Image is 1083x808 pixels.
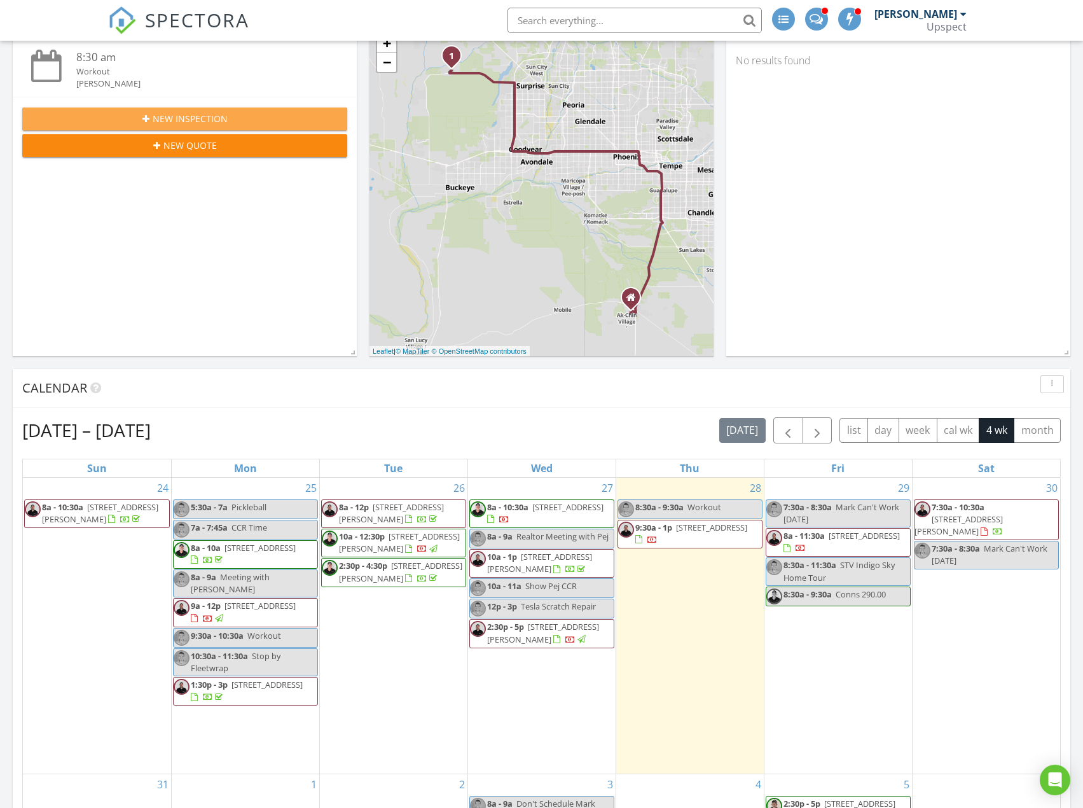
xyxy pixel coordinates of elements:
a: Go to August 29, 2025 [895,478,912,498]
span: 2:30p - 4:30p [339,560,387,571]
img: marks_temporary_professional_picture_edited.jpg [322,531,338,547]
a: 10a - 1p [STREET_ADDRESS][PERSON_NAME] [469,549,614,578]
a: 7:30a - 10:30a [STREET_ADDRESS][PERSON_NAME] [914,499,1059,541]
span: [STREET_ADDRESS][PERSON_NAME] [487,621,599,644]
span: 9:30a - 10:30a [191,630,244,641]
span: [STREET_ADDRESS][PERSON_NAME] [339,531,460,554]
span: [STREET_ADDRESS][PERSON_NAME] [339,560,462,583]
span: [STREET_ADDRESS][PERSON_NAME] [42,501,158,525]
button: New Quote [22,134,347,157]
a: Zoom in [377,34,396,53]
div: | [369,346,530,357]
a: Go to August 24, 2025 [155,478,171,498]
td: Go to August 24, 2025 [23,478,171,774]
img: marks_temporary_professional_picture_edited.jpg [470,501,486,517]
span: 7a - 7:45a [191,522,228,533]
a: Go to August 31, 2025 [155,774,171,795]
td: Go to August 29, 2025 [764,478,912,774]
span: Calendar [22,379,87,396]
a: Sunday [85,459,109,477]
a: 2:30p - 5p [STREET_ADDRESS][PERSON_NAME] [469,619,614,648]
span: 12p - 3p [487,601,517,612]
button: cal wk [937,418,980,443]
a: 8a - 10:30a [STREET_ADDRESS] [469,499,614,528]
a: 9:30a - 1p [STREET_ADDRESS] [635,522,747,545]
a: 9:30a - 1p [STREET_ADDRESS] [617,520,762,548]
img: The Best Home Inspection Software - Spectora [108,6,136,34]
span: 9a - 12p [191,600,221,611]
a: 8a - 10:30a [STREET_ADDRESS][PERSON_NAME] [24,499,170,528]
img: garette_langmead_updated_professional_picture.jpg [470,621,486,637]
img: img_9543websq.png [174,650,190,666]
span: 8a - 12p [339,501,369,513]
span: 8a - 10:30a [487,501,528,513]
a: 10a - 1p [STREET_ADDRESS][PERSON_NAME] [487,551,592,575]
div: 25944 W Pontiac Dr, Buckeye, AZ 85396 [452,55,459,63]
span: Tesla Scratch Repair [521,601,596,612]
a: Thursday [677,459,702,477]
a: 2:30p - 5p [STREET_ADDRESS][PERSON_NAME] [487,621,599,644]
span: [STREET_ADDRESS] [829,530,900,541]
a: Go to August 25, 2025 [303,478,319,498]
a: Go to September 2, 2025 [457,774,467,795]
span: 8a - 11:30a [783,530,825,541]
span: [STREET_ADDRESS] [676,522,747,533]
span: Conns 290.00 [836,589,886,600]
a: Go to September 3, 2025 [605,774,616,795]
span: Pickleball [231,501,266,513]
a: © OpenStreetMap contributors [432,347,527,355]
span: 7:30a - 8:30a [783,501,832,513]
img: img_9543websq.png [766,501,782,517]
img: img_9543websq.png [766,559,782,575]
a: 9a - 12p [STREET_ADDRESS] [191,600,296,623]
a: Go to August 30, 2025 [1044,478,1060,498]
td: Go to August 26, 2025 [319,478,467,774]
span: [STREET_ADDRESS][PERSON_NAME] [339,501,444,525]
div: Upspect [927,20,967,33]
a: Go to August 28, 2025 [747,478,764,498]
span: 10a - 1p [487,551,517,562]
img: img_9543websq.png [174,501,190,517]
img: garette_langmead_updated_professional_picture.jpg [25,501,41,517]
span: 10a - 12:30p [339,531,385,542]
a: Friday [829,459,847,477]
button: list [839,418,868,443]
a: 1:30p - 3p [STREET_ADDRESS] [173,677,318,706]
span: 8a - 10:30a [42,501,83,513]
span: 7:30a - 8:30a [932,543,980,554]
a: 8a - 10:30a [STREET_ADDRESS][PERSON_NAME] [42,501,158,525]
a: 8a - 10:30a [STREET_ADDRESS] [487,501,604,525]
img: img_9543websq.png [174,630,190,646]
img: garette_langmead_updated_professional_picture.jpg [914,501,930,517]
span: New Inspection [153,112,228,125]
span: [STREET_ADDRESS] [224,542,296,554]
span: Workout [247,630,281,641]
td: Go to August 27, 2025 [467,478,616,774]
span: 10a - 11a [487,580,521,592]
span: [STREET_ADDRESS] [231,679,303,690]
span: Workout [687,501,721,513]
a: 8a - 10a [STREET_ADDRESS] [173,540,318,569]
a: Go to August 27, 2025 [599,478,616,498]
img: img_9543websq.png [470,601,486,616]
div: 46030 W Barbara Ln, Maricopa AZ 85139 [631,297,638,305]
a: 10a - 12:30p [STREET_ADDRESS][PERSON_NAME] [321,529,466,557]
span: [STREET_ADDRESS][PERSON_NAME] [487,551,592,575]
img: img_9543websq.png [470,531,486,547]
span: [STREET_ADDRESS] [532,501,604,513]
img: garette_langmead_updated_professional_picture.jpg [618,522,634,538]
span: 9:30a - 1p [635,522,672,533]
a: 10a - 12:30p [STREET_ADDRESS][PERSON_NAME] [339,531,460,554]
img: garette_langmead_updated_professional_picture.jpg [174,679,190,695]
span: Show Pej CCR [525,580,577,592]
div: Workout [76,66,320,78]
span: 2:30p - 5p [487,621,524,632]
span: SPECTORA [145,6,249,33]
div: 8:30 am [76,50,320,66]
a: © MapTiler [396,347,430,355]
h2: [DATE] – [DATE] [22,417,151,443]
img: img_9543websq.png [618,501,634,517]
td: Go to August 28, 2025 [616,478,764,774]
img: garette_langmead_updated_professional_picture.jpg [766,530,782,546]
a: Go to September 4, 2025 [753,774,764,795]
